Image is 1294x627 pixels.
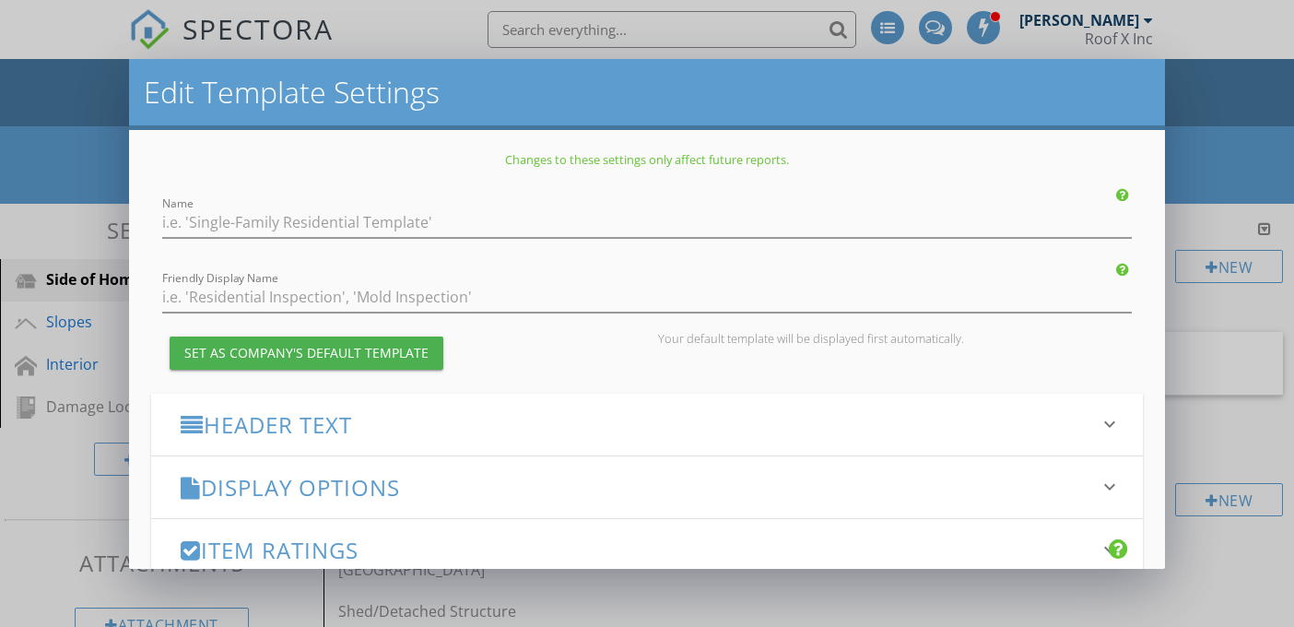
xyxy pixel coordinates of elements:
i: keyboard_arrow_down [1099,538,1121,561]
h2: Edit Template Settings [144,74,1149,111]
button: Set as Company's Default Template [170,337,443,370]
h3: Header Text [181,412,1090,437]
i: keyboard_arrow_down [1099,413,1121,435]
h3: Item Ratings [181,538,1090,562]
h3: Display Options [181,475,1090,500]
input: Name [162,207,1131,238]
p: Changes to these settings only affect future reports. [151,152,1142,167]
div: Your default template will be displayed first automatically. [658,331,1132,346]
i: keyboard_arrow_down [1099,476,1121,498]
input: Friendly Display Name [162,282,1131,313]
div: Set as Company's Default Template [184,343,429,362]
